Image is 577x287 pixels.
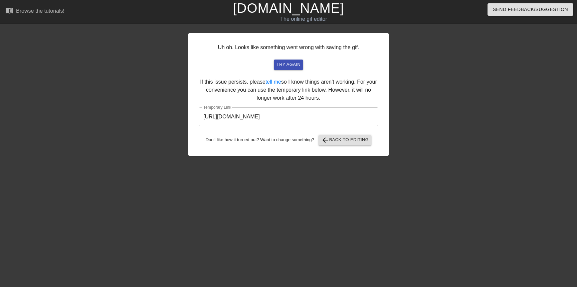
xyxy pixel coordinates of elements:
span: arrow_back [321,136,329,144]
input: bare [199,107,378,126]
a: Browse the tutorials! [5,6,64,17]
div: Uh oh. Looks like something went wrong with saving the gif. If this issue persists, please so I k... [188,33,389,156]
span: menu_book [5,6,13,14]
button: try again [274,60,303,70]
a: tell me [265,79,281,85]
div: Browse the tutorials! [16,8,64,14]
div: The online gif editor [196,15,412,23]
div: Don't like how it turned out? Want to change something? [199,135,378,146]
button: Back to Editing [319,135,372,146]
a: [DOMAIN_NAME] [233,1,344,15]
span: Back to Editing [321,136,369,144]
span: try again [276,61,301,69]
button: Send Feedback/Suggestion [488,3,573,16]
span: Send Feedback/Suggestion [493,5,568,14]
